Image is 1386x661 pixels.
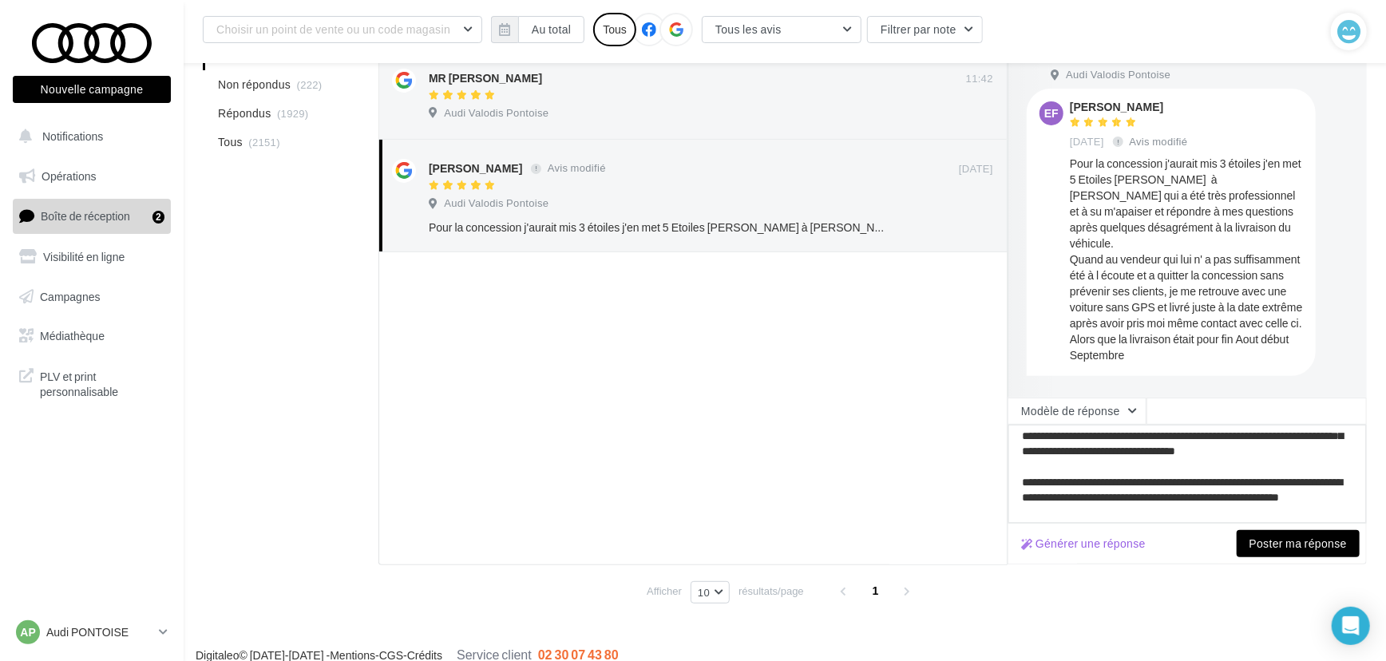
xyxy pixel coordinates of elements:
span: Boîte de réception [41,209,130,223]
span: Médiathèque [40,329,105,342]
button: Choisir un point de vente ou un code magasin [203,16,482,43]
span: 10 [698,586,710,599]
div: MR [PERSON_NAME] [429,70,542,86]
span: Audi Valodis Pontoise [444,196,548,211]
a: Médiathèque [10,319,174,353]
a: Campagnes [10,280,174,314]
div: [PERSON_NAME] [1070,101,1191,113]
div: Pour la concession j'aurait mis 3 étoiles j'en met 5 Etoiles [PERSON_NAME] à [PERSON_NAME] qui a ... [429,220,889,236]
a: PLV et print personnalisable [10,359,174,406]
span: Visibilité en ligne [43,250,125,263]
span: Avis modifié [548,162,606,175]
button: Modèle de réponse [1008,398,1146,425]
a: Opérations [10,160,174,193]
button: Nouvelle campagne [13,76,171,103]
p: Audi PONTOISE [46,624,152,640]
span: Tous les avis [715,22,782,36]
span: (2151) [248,136,280,148]
a: Visibilité en ligne [10,240,174,274]
span: Non répondus [218,77,291,93]
span: EF [1044,105,1059,121]
span: Afficher [647,584,682,599]
span: résultats/page [739,584,804,599]
span: Campagnes [40,289,101,303]
a: AP Audi PONTOISE [13,617,171,647]
button: Au total [518,16,584,43]
div: 2 [152,211,164,224]
span: [DATE] [1070,135,1104,149]
a: Boîte de réception2 [10,199,174,233]
span: Opérations [42,169,96,183]
span: Audi Valodis Pontoise [1066,68,1170,82]
span: Audi Valodis Pontoise [444,106,548,121]
span: (222) [297,78,323,91]
span: Répondus [218,105,271,121]
div: Tous [593,13,636,46]
span: Avis modifié [1130,135,1188,148]
button: Au total [491,16,584,43]
button: Poster ma réponse [1237,530,1360,557]
div: Open Intercom Messenger [1332,607,1370,645]
span: Tous [218,134,243,150]
span: Choisir un point de vente ou un code magasin [216,22,450,36]
span: 11:42 [966,72,993,86]
span: [DATE] [959,162,993,176]
span: AP [20,624,35,640]
span: 1 [863,578,889,604]
span: (1929) [277,107,309,120]
span: Notifications [42,129,103,143]
div: Pour la concession j'aurait mis 3 étoiles j'en met 5 Etoiles [PERSON_NAME] à [PERSON_NAME] qui a ... [1070,156,1303,363]
button: Filtrer par note [867,16,983,43]
button: Notifications [10,120,168,153]
button: 10 [691,581,730,604]
button: Générer une réponse [1015,534,1152,553]
button: Tous les avis [702,16,861,43]
div: [PERSON_NAME] [429,160,522,176]
span: PLV et print personnalisable [40,366,164,400]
